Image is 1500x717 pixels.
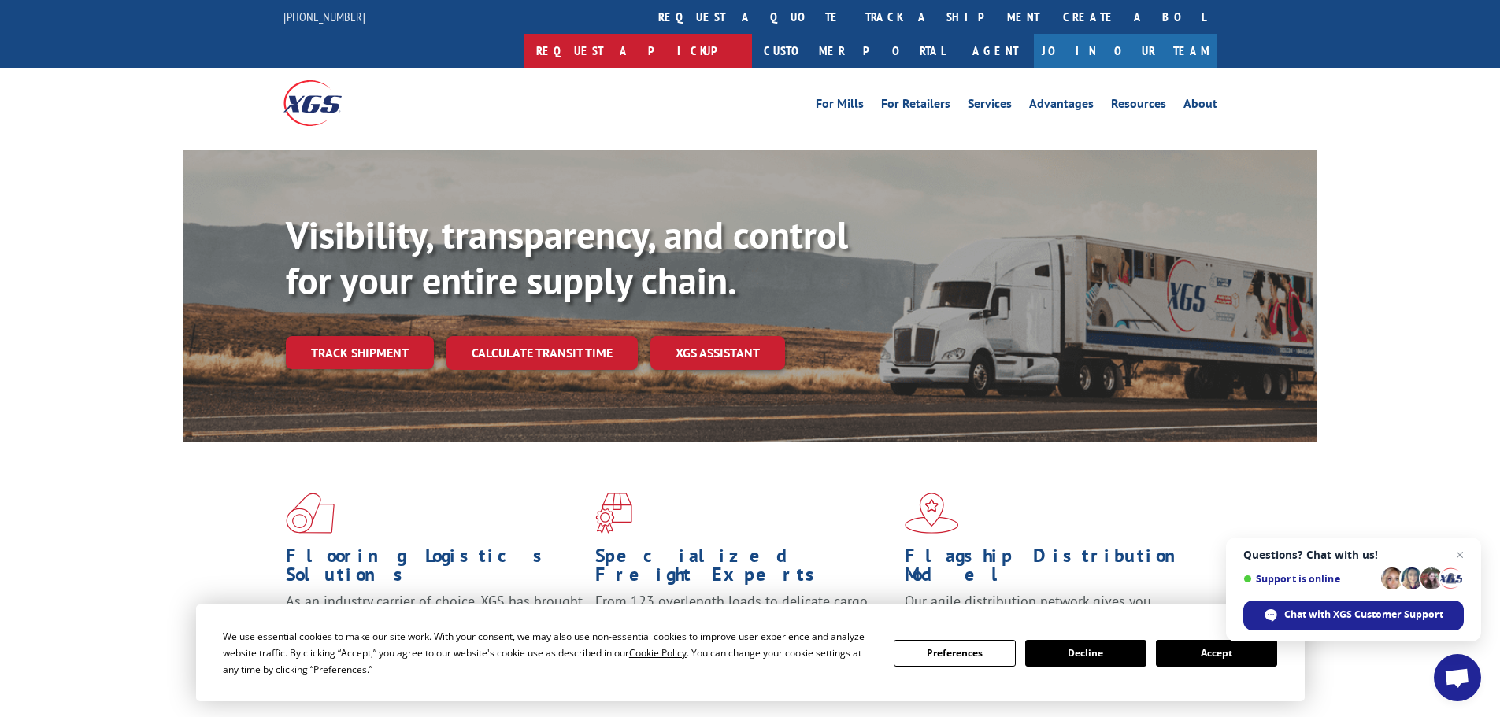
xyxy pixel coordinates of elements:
[313,663,367,676] span: Preferences
[524,34,752,68] a: Request a pickup
[1156,640,1277,667] button: Accept
[1029,98,1094,115] a: Advantages
[595,493,632,534] img: xgs-icon-focused-on-flooring-red
[1025,640,1146,667] button: Decline
[595,592,893,662] p: From 123 overlength loads to delicate cargo, our experienced staff knows the best way to move you...
[1450,545,1469,564] span: Close chat
[957,34,1034,68] a: Agent
[905,592,1194,629] span: Our agile distribution network gives you nationwide inventory management on demand.
[286,210,848,305] b: Visibility, transparency, and control for your entire supply chain.
[752,34,957,68] a: Customer Portal
[1284,608,1443,622] span: Chat with XGS Customer Support
[1434,654,1481,701] div: Open chat
[196,604,1305,701] div: Cookie Consent Prompt
[286,592,583,648] span: As an industry carrier of choice, XGS has brought innovation and dedication to flooring logistics...
[650,336,785,370] a: XGS ASSISTANT
[1111,98,1166,115] a: Resources
[1243,573,1376,585] span: Support is online
[816,98,864,115] a: For Mills
[905,546,1202,592] h1: Flagship Distribution Model
[595,546,893,592] h1: Specialized Freight Experts
[1243,549,1464,561] span: Questions? Chat with us!
[1183,98,1217,115] a: About
[881,98,950,115] a: For Retailers
[1243,601,1464,630] div: Chat with XGS Customer Support
[968,98,1012,115] a: Services
[286,493,335,534] img: xgs-icon-total-supply-chain-intelligence-red
[283,9,365,24] a: [PHONE_NUMBER]
[286,546,583,592] h1: Flooring Logistics Solutions
[223,628,875,678] div: We use essential cookies to make our site work. With your consent, we may also use non-essential ...
[286,336,434,369] a: Track shipment
[446,336,638,370] a: Calculate transit time
[1034,34,1217,68] a: Join Our Team
[629,646,687,660] span: Cookie Policy
[905,493,959,534] img: xgs-icon-flagship-distribution-model-red
[894,640,1015,667] button: Preferences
